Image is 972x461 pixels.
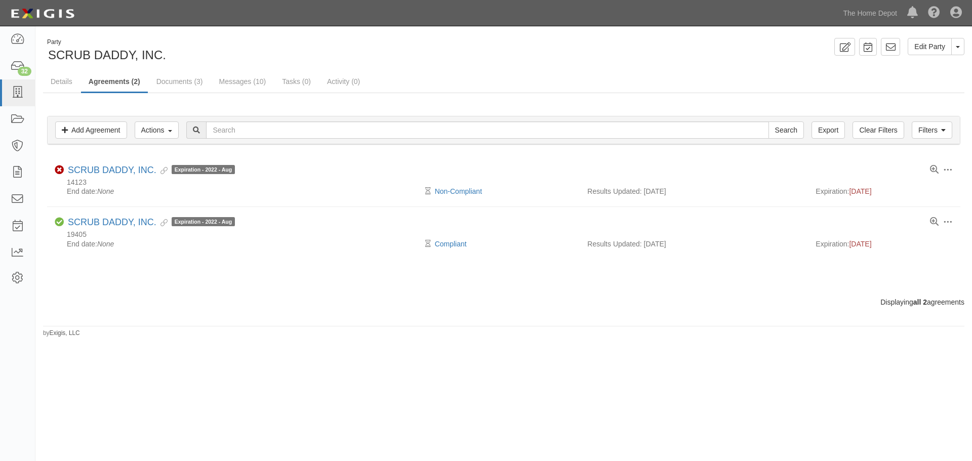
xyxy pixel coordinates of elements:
span: Expiration - 2022 - Aug [172,217,235,226]
input: Search [206,121,768,139]
a: Details [43,71,80,92]
i: Compliant [55,218,64,227]
span: SCRUB DADDY, INC. [48,48,166,62]
a: Add Agreement [55,121,127,139]
a: The Home Depot [838,3,902,23]
span: Actions [141,126,165,134]
a: Agreements (2) [81,71,148,93]
a: View results summary [930,165,939,175]
div: End date: [55,186,428,196]
b: all 2 [913,298,927,306]
a: SCRUB DADDY, INC. [68,165,156,175]
i: Help Center - Complianz [928,7,940,19]
div: SCRUB DADDY, INC. [43,38,496,64]
span: [DATE] [849,187,871,195]
i: Evidence Linked [156,220,168,227]
i: Evidence Linked [156,167,168,175]
div: Displaying agreements [35,297,972,307]
a: Edit Party [908,38,952,55]
div: SCRUB DADDY, INC. [68,165,235,176]
a: Messages (10) [212,71,274,92]
div: Expiration: [816,239,953,249]
div: Party [47,38,166,47]
div: Expiration: [816,186,953,196]
div: Results Updated: [DATE] [587,186,800,196]
a: Export [812,121,845,139]
div: Results Updated: [DATE] [587,239,800,249]
div: End date: [55,239,428,249]
a: Non-Compliant [435,187,482,195]
a: Compliant [435,240,467,248]
span: [DATE] [849,240,871,248]
a: Exigis, LLC [50,329,80,337]
div: 19405 [55,230,953,239]
a: Activity (0) [319,71,368,92]
input: Search [768,121,804,139]
i: Pending Review [425,188,431,195]
a: Clear Filters [853,121,904,139]
a: Documents (3) [149,71,211,92]
a: View results summary [930,218,939,227]
a: Tasks (0) [274,71,318,92]
a: SCRUB DADDY, INC. [68,217,156,227]
div: 32 [18,67,31,76]
em: None [97,240,114,248]
a: Filters [912,121,952,139]
span: Expiration - 2022 - Aug [172,165,235,174]
div: SCRUB DADDY, INC. [68,217,235,228]
i: Non-Compliant [55,165,64,175]
img: logo-5460c22ac91f19d4615b14bd174203de0afe785f0fc80cf4dbbc73dc1793850b.png [8,5,77,23]
i: Pending Review [425,240,431,247]
div: 14123 [55,178,953,187]
em: None [97,187,114,195]
small: by [43,329,80,338]
button: Actions [135,121,179,139]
